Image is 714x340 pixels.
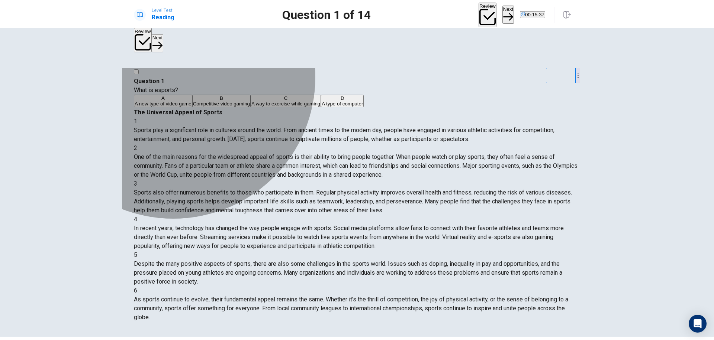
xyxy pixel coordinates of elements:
[134,225,564,249] span: In recent years, technology has changed the way people engage with sports. Social media platforms...
[152,34,163,52] button: Next
[502,6,514,24] button: Next
[152,13,174,22] h1: Reading
[134,260,562,285] span: Despite the many positive aspects of sports, there are also some challenges in the sports world. ...
[251,101,320,107] span: A way to exercise while gaming
[134,95,192,107] button: AA new type of video game
[321,95,364,107] button: DA type of computer
[134,286,580,295] div: 6
[134,296,568,321] span: As sports continue to evolve, their fundamental appeal remains the same. Whether it's the thrill ...
[193,101,250,107] span: Competitive video gaming
[135,101,192,107] span: A new type of video game
[134,86,178,94] span: What is esports?
[322,95,363,101] div: D
[152,8,174,13] span: Level Test
[193,95,250,101] div: B
[689,315,707,333] div: Open Intercom Messenger
[192,95,251,107] button: BCompetitive video gaming
[525,12,544,17] span: 00:15:37
[251,95,321,107] button: CA way to exercise while gaming
[520,11,545,18] button: 00:15:37
[251,95,320,101] div: C
[134,127,554,143] span: Sports play a significant role in cultures around the world. From ancient times to the modern day...
[479,3,496,27] button: Review
[134,28,152,52] button: Review
[134,215,580,224] div: 4
[134,179,580,188] div: 3
[282,10,371,19] h1: Question 1 of 14
[134,251,580,259] div: 5
[135,95,192,101] div: A
[134,189,572,214] span: Sports also offer numerous benefits to those who participate in them. Regular physical activity i...
[134,77,580,86] h4: Question 1
[134,108,580,117] h4: The Universal Appeal of Sports
[134,144,580,153] div: 2
[134,117,580,126] div: 1
[322,101,363,107] span: A type of computer
[134,153,578,178] span: One of the main reasons for the widespread appeal of sports is their ability to bring people toge...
